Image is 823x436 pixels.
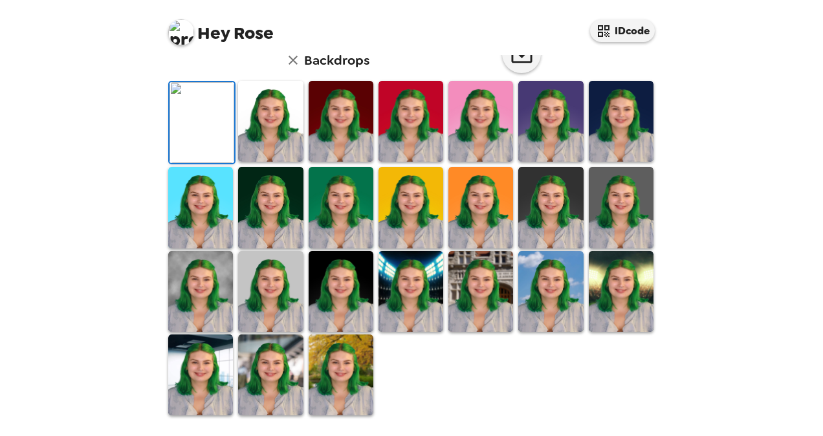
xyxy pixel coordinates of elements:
h6: Backdrops [304,50,369,71]
span: Rose [168,13,274,42]
button: IDcode [590,19,655,42]
img: Original [170,82,234,163]
img: profile pic [168,19,194,45]
span: Hey [197,21,230,45]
